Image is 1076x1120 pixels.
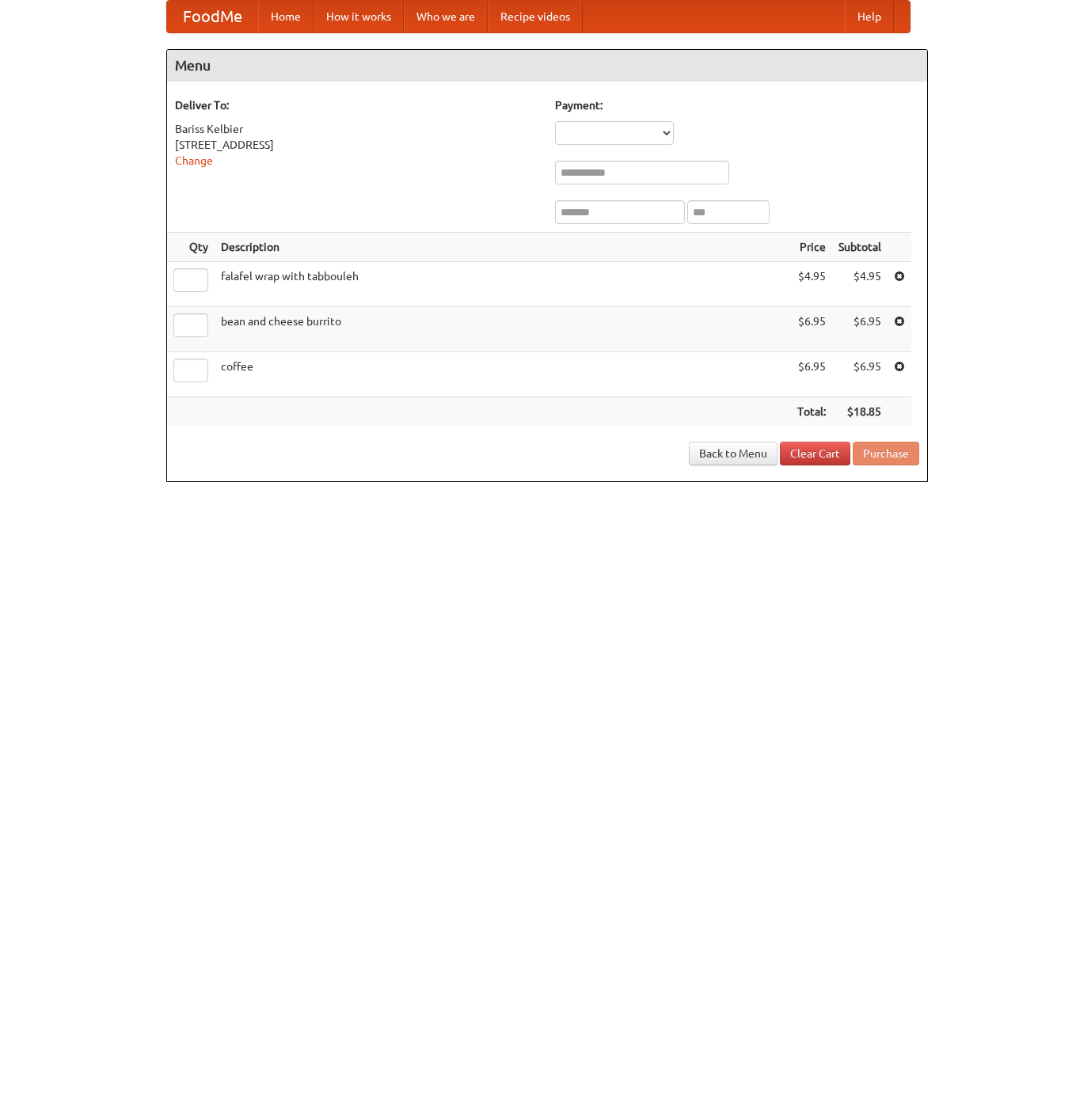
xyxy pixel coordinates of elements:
th: Total: [791,397,832,427]
td: coffee [215,352,791,397]
div: Bariss Kelbier [175,121,539,137]
td: $6.95 [791,352,832,397]
a: Help [845,1,894,32]
h5: Deliver To: [175,97,539,113]
a: Who we are [404,1,488,32]
a: Home [258,1,314,32]
h4: Menu [167,50,927,82]
td: bean and cheese burrito [215,307,791,352]
td: $4.95 [791,262,832,307]
td: $6.95 [791,307,832,352]
td: $6.95 [832,307,888,352]
th: Subtotal [832,233,888,262]
th: Qty [167,233,215,262]
td: $6.95 [832,352,888,397]
a: Clear Cart [780,442,850,465]
th: Description [215,233,791,262]
th: $18.85 [832,397,888,427]
th: Price [791,233,832,262]
td: $4.95 [832,262,888,307]
a: Change [175,154,213,167]
button: Purchase [853,442,919,465]
a: Recipe videos [488,1,583,32]
a: Back to Menu [689,442,778,465]
a: FoodMe [167,1,258,32]
div: [STREET_ADDRESS] [175,137,539,153]
td: falafel wrap with tabbouleh [215,262,791,307]
a: How it works [314,1,404,32]
h5: Payment: [555,97,919,113]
